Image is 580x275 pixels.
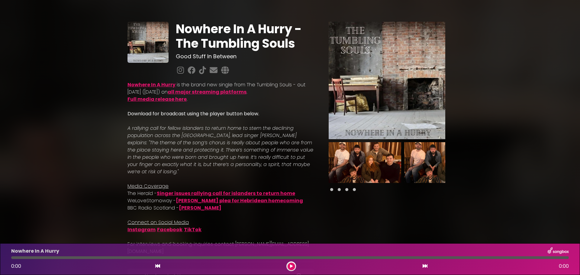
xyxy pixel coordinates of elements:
[127,22,169,63] img: T6Dm3mjfRgOIulaSU6Wg
[11,248,59,255] p: Nowhere In A Hurry
[127,81,314,96] p: is the brand new single from The Tumbling Souls - out [DATE] ([DATE]) on .
[168,88,246,95] a: all major streaming platforms
[127,241,314,255] p: For interviews and booking inquiries contact [PERSON_NAME][EMAIL_ADDRESS][DOMAIN_NAME]
[157,226,182,233] a: Facebook
[127,204,314,212] p: BBC Radio Scotland -
[184,226,201,233] a: TikTok
[127,96,314,103] p: .
[127,190,314,197] p: The Herald -
[404,142,477,183] img: 6GsWanlwSEGNTrGLcpPp
[176,53,314,60] h3: Good Stuff In Between
[548,247,569,255] img: songbox-logo-white.png
[329,22,445,139] img: Main Media
[127,197,314,204] p: WeLoveStornoway -
[127,81,176,88] a: Nowhere In A Hurry
[127,96,187,103] a: Full media release here
[127,183,169,190] u: Media Coverage
[157,190,295,197] a: Singer issues rallying call for islanders to return home
[179,204,221,211] a: [PERSON_NAME]
[127,110,259,117] strong: Download for broadcast using the player button below.
[176,197,303,204] a: [PERSON_NAME] plea for Hebridean homecoming
[176,22,314,51] h1: Nowhere In A Hurry - The Tumbling Souls
[127,219,189,226] u: Connect on Social Media
[127,125,313,175] em: A rallying call for fellow islanders to return home to stem the declining population across the [...
[329,142,401,183] img: h7Oj0iWbT867Bb53q9za
[559,263,569,270] span: 0:00
[127,226,156,233] a: Instagram
[11,263,21,270] span: 0:00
